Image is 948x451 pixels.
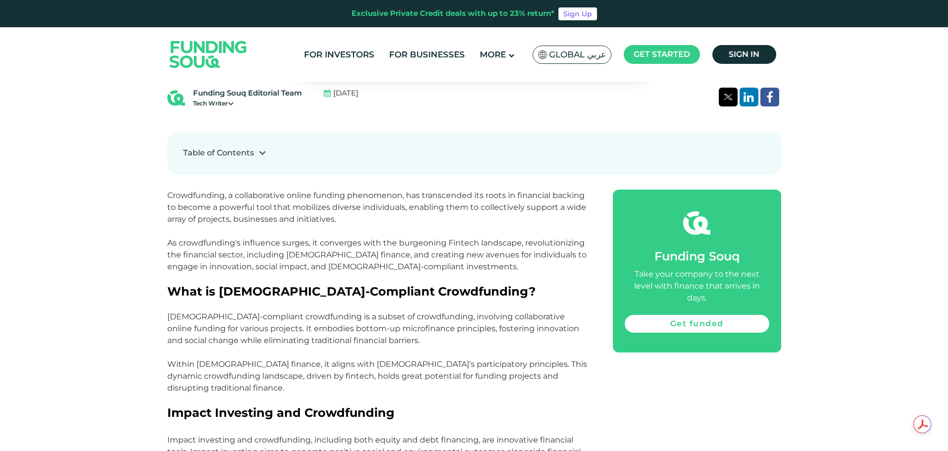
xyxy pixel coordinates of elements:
img: SA Flag [538,50,547,59]
span: Get started [634,50,690,59]
p: [DEMOGRAPHIC_DATA]-compliant crowdfunding is a subset of crowdfunding, involving collaborative on... [167,299,591,406]
div: Take your company to the next level with finance that arrives in days. [625,268,769,304]
span: What is [DEMOGRAPHIC_DATA]-Compliant Crowdfunding? [167,284,536,299]
span: Funding Souq [654,249,740,263]
span: Sign in [729,50,759,59]
a: Get funded [625,315,769,333]
span: More [480,50,506,59]
div: Tech Writer [193,99,302,108]
span: Impact Investing and Crowdfunding [167,405,395,420]
p: Crowdfunding, a collaborative online funding phenomenon, has transcended its roots in financial b... [167,190,591,273]
img: Blog Author [167,89,185,107]
img: twitter [724,94,733,100]
span: Global عربي [549,49,606,60]
a: Sign in [712,45,776,64]
a: For Businesses [387,47,467,63]
img: fsicon [683,209,710,237]
img: Logo [160,29,257,79]
a: Sign Up [558,7,597,20]
span: [DATE] [333,88,358,99]
div: Funding Souq Editorial Team [193,88,302,99]
a: For Investors [301,47,377,63]
div: Exclusive Private Credit deals with up to 23% return* [351,8,554,19]
div: Table of Contents [183,147,254,159]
